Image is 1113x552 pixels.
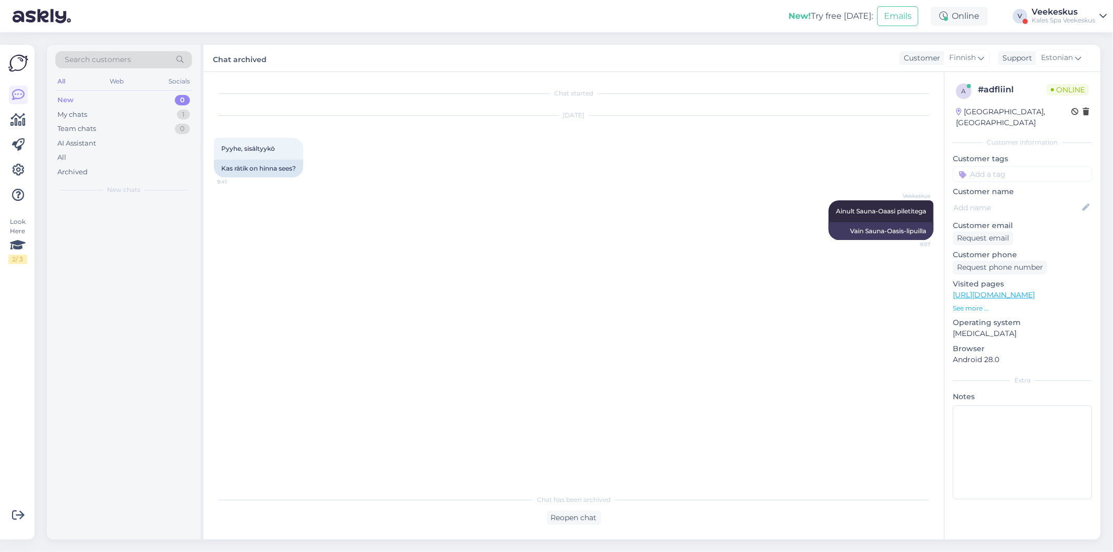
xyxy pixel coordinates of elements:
[57,95,74,105] div: New
[953,343,1092,354] p: Browser
[953,317,1092,328] p: Operating system
[953,186,1092,197] p: Customer name
[953,231,1013,245] div: Request email
[953,166,1092,182] input: Add a tag
[1047,84,1089,95] span: Online
[962,87,966,95] span: a
[998,53,1032,64] div: Support
[1041,52,1073,64] span: Estonian
[221,145,275,152] span: Pyyhe, sisältyykö
[1032,16,1095,25] div: Kales Spa Veekeskus
[956,106,1071,128] div: [GEOGRAPHIC_DATA], [GEOGRAPHIC_DATA]
[108,75,126,88] div: Web
[788,11,811,21] b: New!
[953,328,1092,339] p: [MEDICAL_DATA]
[213,51,267,65] label: Chat archived
[978,83,1047,96] div: # adfliinl
[166,75,192,88] div: Socials
[217,178,256,186] span: 9:41
[8,53,28,73] img: Askly Logo
[57,110,87,120] div: My chats
[57,138,96,149] div: AI Assistant
[953,249,1092,260] p: Customer phone
[953,354,1092,365] p: Android 28.0
[175,124,190,134] div: 0
[829,222,934,240] div: Vain Sauna-Oasis-lipuilla
[107,185,140,195] span: New chats
[953,304,1092,313] p: See more ...
[931,7,988,26] div: Online
[953,391,1092,402] p: Notes
[953,290,1035,299] a: [URL][DOMAIN_NAME]
[8,217,27,264] div: Look Here
[65,54,131,65] span: Search customers
[1013,9,1027,23] div: V
[953,202,1080,213] input: Add name
[175,95,190,105] div: 0
[788,10,873,22] div: Try free [DATE]:
[177,110,190,120] div: 1
[953,279,1092,290] p: Visited pages
[214,89,934,98] div: Chat started
[953,153,1092,164] p: Customer tags
[8,255,27,264] div: 2 / 3
[57,124,96,134] div: Team chats
[214,160,303,177] div: Kas rätik on hinna sees?
[877,6,918,26] button: Emails
[953,138,1092,147] div: Customer information
[1032,8,1107,25] a: VeekeskusKales Spa Veekeskus
[953,260,1047,274] div: Request phone number
[214,111,934,120] div: [DATE]
[949,52,976,64] span: Finnish
[57,152,66,163] div: All
[57,167,88,177] div: Archived
[537,495,611,505] span: Chat has been archived
[891,241,930,248] span: 9:57
[891,192,930,200] span: Veekeskus
[953,220,1092,231] p: Customer email
[953,376,1092,385] div: Extra
[55,75,67,88] div: All
[547,511,601,525] div: Reopen chat
[836,207,926,215] span: Ainult Sauna-Oaasi piletitega
[1032,8,1095,16] div: Veekeskus
[900,53,940,64] div: Customer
